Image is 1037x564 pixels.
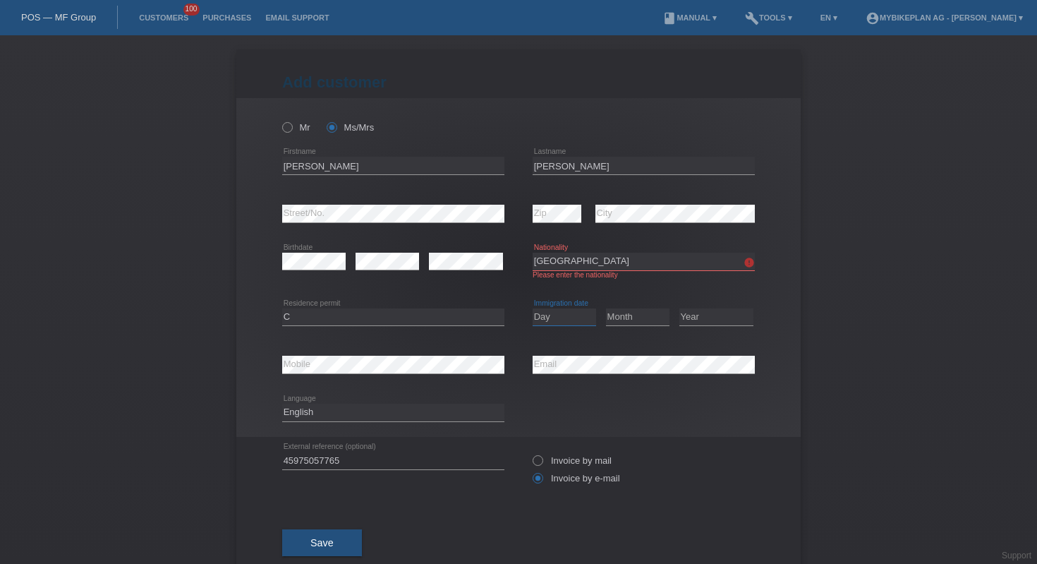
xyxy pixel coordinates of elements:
[258,13,336,22] a: Email Support
[533,455,542,473] input: Invoice by mail
[1002,551,1031,560] a: Support
[533,455,612,466] label: Invoice by mail
[859,13,1030,22] a: account_circleMybikeplan AG - [PERSON_NAME] ▾
[183,4,200,16] span: 100
[662,11,677,25] i: book
[21,12,96,23] a: POS — MF Group
[327,122,374,133] label: Ms/Mrs
[738,13,799,22] a: buildTools ▾
[866,11,880,25] i: account_circle
[744,257,755,268] i: error
[310,537,334,548] span: Save
[282,73,755,91] h1: Add customer
[282,122,291,131] input: Mr
[327,122,336,131] input: Ms/Mrs
[655,13,724,22] a: bookManual ▾
[745,11,759,25] i: build
[132,13,195,22] a: Customers
[813,13,844,22] a: EN ▾
[282,529,362,556] button: Save
[195,13,258,22] a: Purchases
[533,271,755,279] div: Please enter the nationality
[533,473,542,491] input: Invoice by e-mail
[282,122,310,133] label: Mr
[533,473,620,484] label: Invoice by e-mail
